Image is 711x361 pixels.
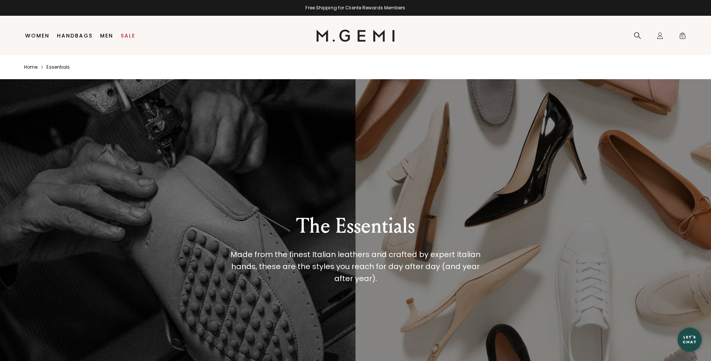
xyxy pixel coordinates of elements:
[678,335,702,344] div: Let's Chat
[46,64,70,70] a: Essentials
[121,33,135,39] a: Sale
[226,212,486,239] div: The Essentials
[57,33,93,39] a: Handbags
[24,64,37,70] a: Home
[229,248,482,284] div: Made from the finest Italian leathers and crafted by expert Italian hands, these are the styles y...
[100,33,113,39] a: Men
[679,33,686,41] span: 0
[25,33,49,39] a: Women
[316,30,395,42] img: M.Gemi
